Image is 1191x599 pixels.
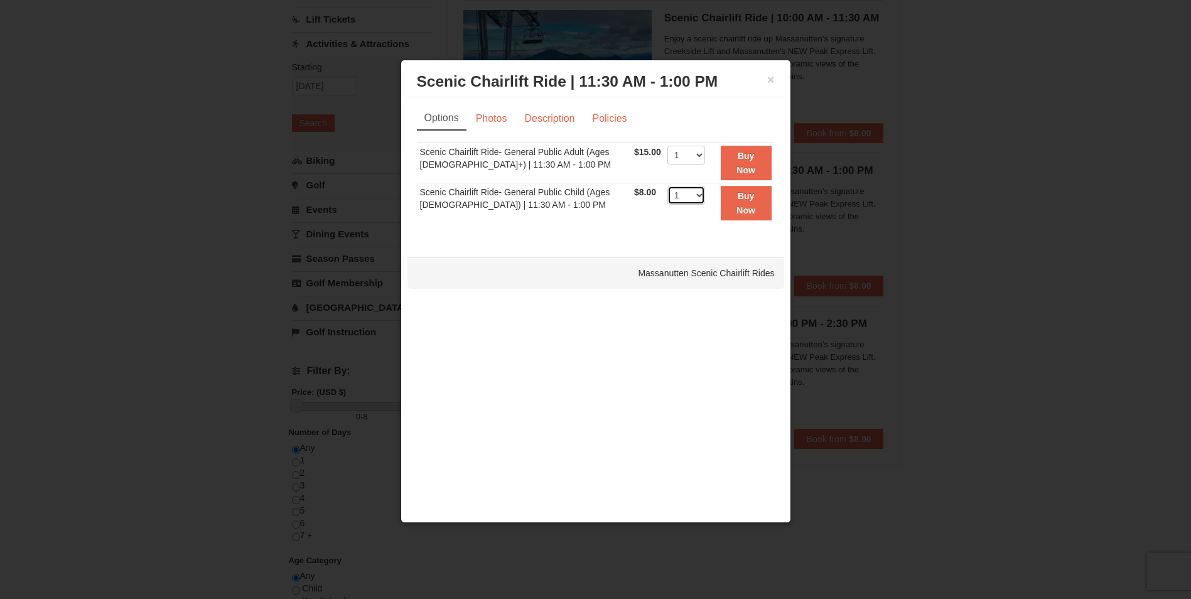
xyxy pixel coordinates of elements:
[736,151,755,175] strong: Buy Now
[767,73,775,86] button: ×
[407,257,784,289] div: Massanutten Scenic Chairlift Rides
[634,147,661,157] span: $15.00
[417,143,631,183] td: Scenic Chairlift Ride- General Public Adult (Ages [DEMOGRAPHIC_DATA]+) | 11:30 AM - 1:00 PM
[417,72,775,91] h3: Scenic Chairlift Ride | 11:30 AM - 1:00 PM
[634,187,656,197] span: $8.00
[584,107,635,131] a: Policies
[721,186,772,220] button: Buy Now
[736,191,755,215] strong: Buy Now
[468,107,515,131] a: Photos
[516,107,583,131] a: Description
[721,146,772,180] button: Buy Now
[417,183,631,223] td: Scenic Chairlift Ride- General Public Child (Ages [DEMOGRAPHIC_DATA]) | 11:30 AM - 1:00 PM
[417,107,466,131] a: Options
